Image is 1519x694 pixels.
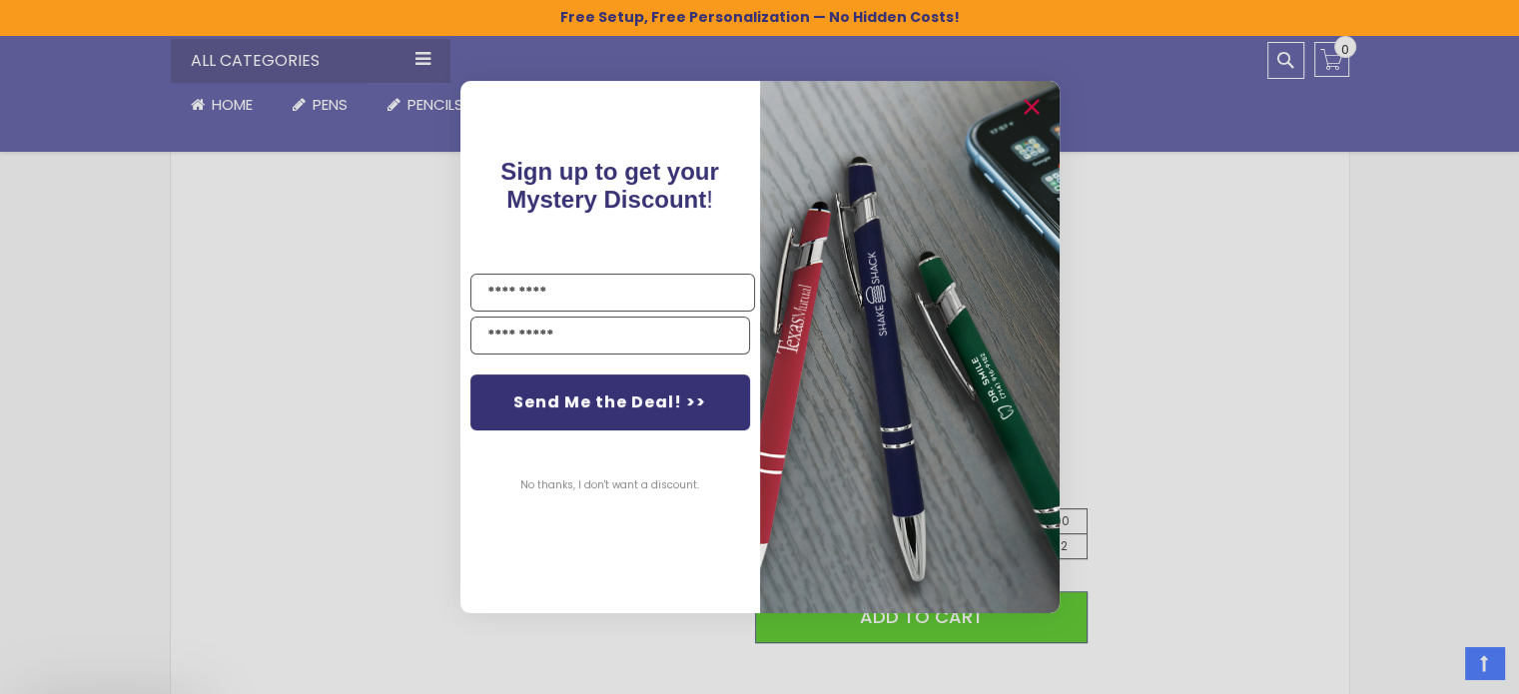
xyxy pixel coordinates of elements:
[760,81,1060,613] img: 081b18bf-2f98-4675-a917-09431eb06994.jpeg
[500,158,719,213] span: Sign up to get your Mystery Discount
[1354,640,1519,694] iframe: Google Customer Reviews
[470,317,750,354] input: YOUR EMAIL
[500,158,719,213] span: !
[510,460,709,510] button: No thanks, I don't want a discount.
[470,374,750,430] button: Send Me the Deal! >>
[1016,91,1048,123] button: Close dialog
